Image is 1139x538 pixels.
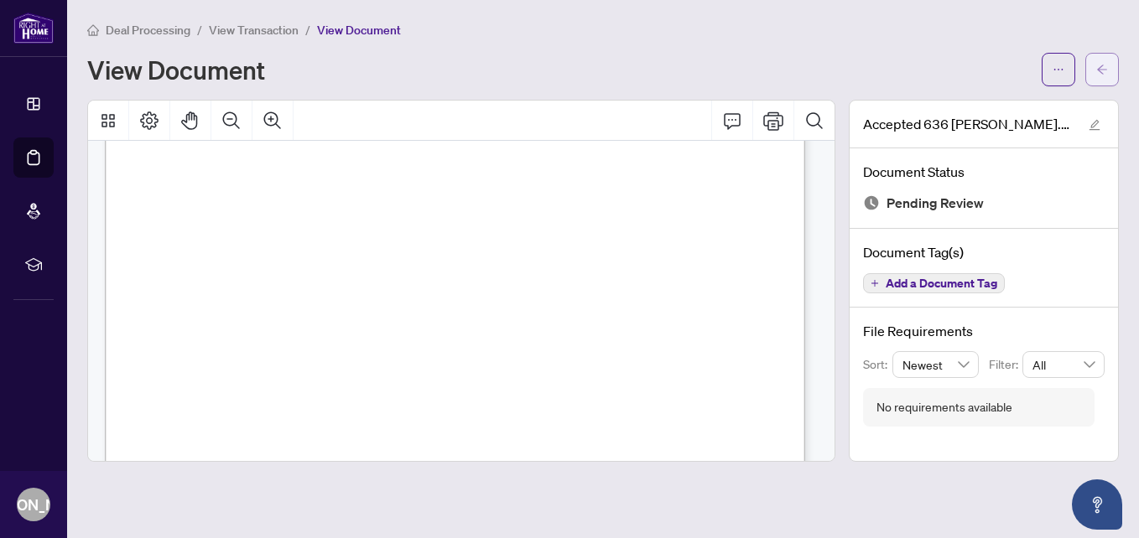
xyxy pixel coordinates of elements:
h4: File Requirements [863,321,1105,341]
button: Add a Document Tag [863,273,1005,293]
p: Sort: [863,355,892,374]
span: arrow-left [1096,64,1108,75]
span: Add a Document Tag [886,277,997,289]
div: No requirements available [876,398,1012,416]
span: Pending Review [887,192,984,215]
h4: Document Status [863,162,1105,182]
span: Accepted 636 [PERSON_NAME].pdf [863,114,1073,134]
span: home [87,24,99,36]
button: Open asap [1072,479,1122,530]
img: Document Status [863,194,880,211]
span: All [1032,352,1095,377]
span: Deal Processing [106,23,190,38]
p: Filter: [989,355,1022,374]
span: edit [1089,119,1100,131]
span: ellipsis [1053,64,1064,75]
img: logo [13,13,54,44]
h1: View Document [87,56,265,83]
span: Newest [902,352,970,377]
span: View Transaction [209,23,299,38]
h4: Document Tag(s) [863,242,1105,262]
span: View Document [317,23,401,38]
li: / [197,20,202,39]
li: / [305,20,310,39]
span: plus [871,279,879,287]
